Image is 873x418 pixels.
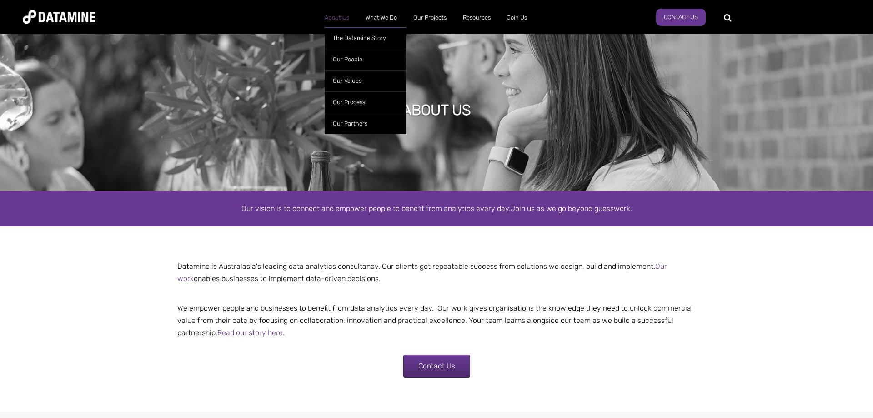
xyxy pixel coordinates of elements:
[403,355,470,378] a: Contact Us
[455,6,499,30] a: Resources
[357,6,405,30] a: What We Do
[171,260,702,285] p: Datamine is Australasia's leading data analytics consultancy. Our clients get repeatable success ...
[402,100,471,120] h1: ABOUT US
[325,70,406,91] a: Our Values
[325,27,406,49] a: The Datamine Story
[656,9,706,26] a: Contact Us
[499,6,535,30] a: Join Us
[511,204,632,213] span: Join us as we go beyond guesswork.
[405,6,455,30] a: Our Projects
[325,113,406,134] a: Our Partners
[418,362,455,370] span: Contact Us
[325,91,406,113] a: Our Process
[217,328,283,337] a: Read our story here
[325,49,406,70] a: Our People
[171,290,702,339] p: We empower people and businesses to benefit from data analytics every day. Our work gives organis...
[241,204,511,213] span: Our vision is to connect and empower people to benefit from analytics every day.
[316,6,357,30] a: About Us
[23,10,95,24] img: Datamine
